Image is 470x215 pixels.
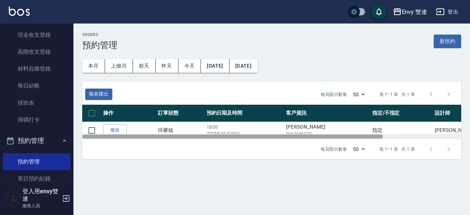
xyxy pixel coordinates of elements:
a: 材料自購登錄 [3,60,70,77]
button: 上個月 [105,59,133,73]
button: 登出 [433,5,461,19]
a: 修改 [103,125,127,136]
td: 指定 [370,122,433,139]
button: save [372,4,386,19]
p: 每頁顯示數量 [321,91,347,98]
p: 服務人員 [22,203,60,209]
button: 今天 [178,59,201,73]
a: 新預約 [434,37,461,44]
a: 現金收支登錄 [3,26,70,43]
button: 預約管理 [3,131,70,150]
p: 0963686030 [286,131,368,137]
h5: 登入用envy雙連 [22,188,60,203]
p: 2025年09月09日 [207,130,283,137]
button: 新預約 [434,35,461,48]
th: 預約日期及時間 [205,105,285,122]
button: 本月 [82,59,105,73]
a: 高階收支登錄 [3,43,70,60]
p: 第 1–1 筆 共 1 筆 [379,146,415,153]
div: 50 [350,139,368,159]
div: Envy 雙連 [402,7,427,17]
a: 單日預約紀錄 [3,170,70,187]
button: [DATE] [201,59,229,73]
a: 掃碼打卡 [3,111,70,128]
th: 訂單狀態 [156,105,205,122]
p: 18:00 [207,124,283,130]
h2: Orders [82,32,117,37]
button: 報表匯出 [85,89,112,100]
h3: 預約管理 [82,40,117,50]
button: [DATE] [229,59,257,73]
div: 50 [350,85,368,104]
a: 預約管理 [3,153,70,170]
img: Person [6,191,21,206]
td: 待審核 [156,122,205,139]
td: [PERSON_NAME] [284,122,370,139]
th: 操作 [101,105,156,122]
p: 每頁顯示數量 [321,146,347,153]
button: 前天 [133,59,156,73]
a: 排班表 [3,94,70,111]
img: Logo [9,7,30,16]
button: Envy 雙連 [390,4,430,19]
th: 客戶資訊 [284,105,370,122]
button: 昨天 [156,59,178,73]
a: 每日結帳 [3,77,70,94]
p: 第 1–1 筆 共 1 筆 [379,91,415,98]
th: 指定/不指定 [370,105,433,122]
